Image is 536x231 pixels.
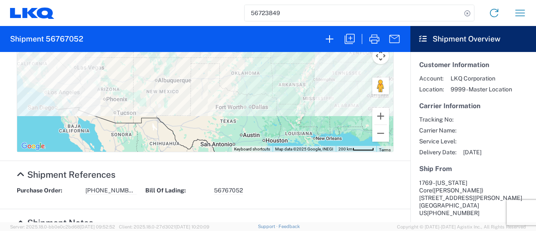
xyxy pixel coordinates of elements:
[427,210,479,216] span: [PHONE_NUMBER]
[372,108,389,125] button: Zoom in
[419,179,467,194] span: 1769 - [US_STATE] Core
[419,195,522,201] span: [STREET_ADDRESS][PERSON_NAME]
[278,224,300,229] a: Feedback
[397,223,526,231] span: Copyright © [DATE]-[DATE] Agistix Inc., All Rights Reserved
[419,86,444,93] span: Location:
[338,147,353,151] span: 200 km
[419,127,456,134] span: Carrier Name:
[379,148,391,152] a: Terms
[372,78,389,94] button: Drag Pegman onto the map to open Street View
[17,169,116,180] a: Hide Details
[145,187,208,195] strong: Bill Of Lading:
[336,146,376,152] button: Map Scale: 200 km per 47 pixels
[258,224,279,229] a: Support
[419,102,527,110] h5: Carrier Information
[419,61,527,69] h5: Customer Information
[410,26,536,52] header: Shipment Overview
[372,47,389,64] button: Map camera controls
[19,141,47,152] img: Google
[419,116,456,123] span: Tracking No:
[245,5,461,21] input: Shipment, tracking or reference number
[275,147,333,151] span: Map data ©2025 Google, INEGI
[234,146,270,152] button: Keyboard shortcuts
[451,75,512,82] span: LKQ Corporation
[17,187,80,195] strong: Purchase Order:
[19,141,47,152] a: Open this area in Google Maps (opens a new window)
[214,187,243,195] span: 56767052
[432,187,483,194] span: ([PERSON_NAME])
[17,218,93,228] a: Hide Details
[419,138,456,145] span: Service Level:
[463,148,482,156] span: [DATE]
[10,34,83,44] h2: Shipment 56767052
[451,86,512,93] span: 9999 - Master Location
[175,224,209,229] span: [DATE] 10:20:09
[419,148,456,156] span: Delivery Date:
[80,224,115,229] span: [DATE] 09:52:52
[10,224,115,229] span: Server: 2025.18.0-bb0e0c2bd68
[372,125,389,142] button: Zoom out
[419,179,527,217] address: [GEOGRAPHIC_DATA] US
[119,224,209,229] span: Client: 2025.18.0-27d3021
[85,187,137,195] span: 1769-3238-153
[419,75,444,82] span: Account:
[419,165,527,173] h5: Ship From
